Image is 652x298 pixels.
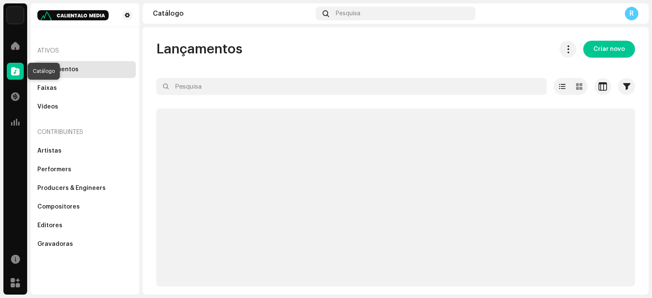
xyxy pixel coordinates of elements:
[37,203,80,210] div: Compositores
[34,142,136,159] re-m-nav-item: Artistas
[37,241,73,248] div: Gravadoras
[37,166,71,173] div: Performers
[336,10,360,17] span: Pesquisa
[34,198,136,215] re-m-nav-item: Compositores
[34,61,136,78] re-m-nav-item: Lançamentos
[34,98,136,115] re-m-nav-item: Vídeos
[34,122,136,142] re-a-nav-header: Contribuintes
[37,148,62,154] div: Artistas
[37,85,57,92] div: Faixas
[37,10,109,20] img: 0ed834c7-8d06-45ec-9a54-f43076e9bbbc
[34,180,136,197] re-m-nav-item: Producers & Engineers
[153,10,312,17] div: Catálogo
[37,185,106,192] div: Producers & Engineers
[7,7,24,24] img: 4d5a508c-c80f-4d99-b7fb-82554657661d
[37,66,79,73] div: Lançamentos
[37,103,58,110] div: Vídeos
[37,222,62,229] div: Editores
[625,7,638,20] div: R
[583,41,635,58] button: Criar novo
[156,78,547,95] input: Pesquisa
[34,236,136,253] re-m-nav-item: Gravadoras
[34,41,136,61] re-a-nav-header: Ativos
[34,217,136,234] re-m-nav-item: Editores
[34,161,136,178] re-m-nav-item: Performers
[34,80,136,97] re-m-nav-item: Faixas
[593,41,625,58] span: Criar novo
[156,41,242,58] span: Lançamentos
